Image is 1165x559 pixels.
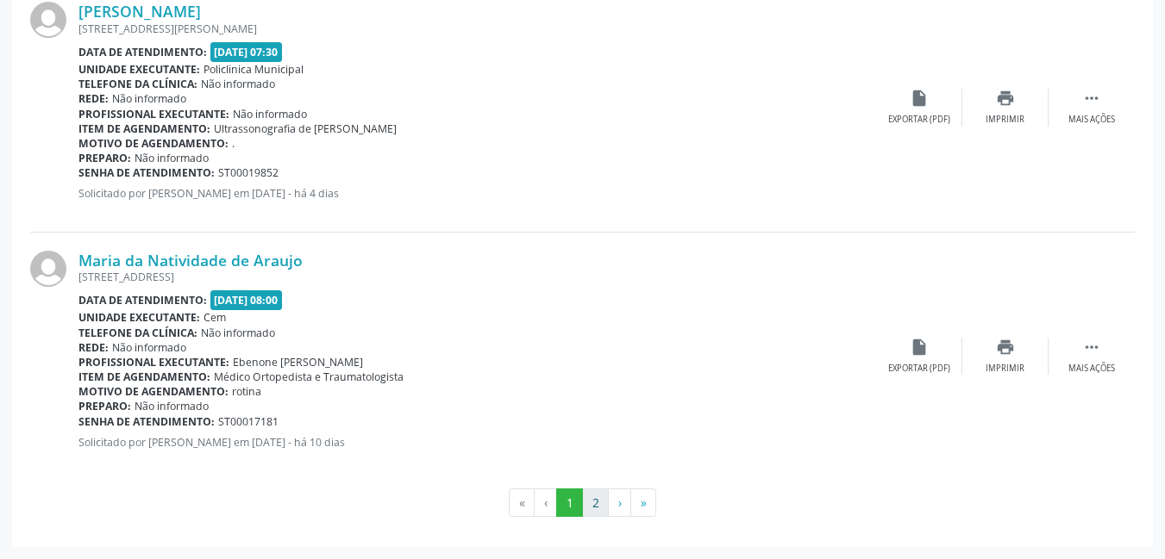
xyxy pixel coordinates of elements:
div: Imprimir [986,114,1024,126]
span: Não informado [112,91,186,106]
span: Ultrassonografia de [PERSON_NAME] [214,121,397,136]
b: Senha de atendimento: [78,165,215,180]
div: [STREET_ADDRESS] [78,270,876,284]
span: rotina [232,384,261,399]
span: ST00019852 [218,165,279,180]
b: Profissional executante: [78,107,229,121]
div: Exportar (PDF) [888,363,950,375]
b: Motivo de agendamento: [78,384,229,399]
span: Não informado [233,107,307,121]
b: Data de atendimento: [78,293,207,307]
b: Motivo de agendamento: [78,136,229,151]
span: Não informado [201,326,275,340]
span: Cem [204,310,226,325]
b: Unidade executante: [78,310,200,325]
button: Go to page 2 [582,488,609,518]
i: insert_drive_file [910,89,929,108]
div: [STREET_ADDRESS][PERSON_NAME] [78,22,876,36]
b: Item de agendamento: [78,370,210,384]
b: Rede: [78,340,109,355]
p: Solicitado por [PERSON_NAME] em [DATE] - há 4 dias [78,186,876,201]
b: Telefone da clínica: [78,77,197,91]
b: Preparo: [78,399,131,413]
span: Policlinica Municipal [204,62,304,77]
b: Profissional executante: [78,355,229,370]
button: Go to last page [630,488,656,518]
span: Não informado [112,340,186,355]
div: Imprimir [986,363,1024,375]
img: img [30,251,66,287]
span: Não informado [135,151,209,165]
span: Ebenone [PERSON_NAME] [233,355,363,370]
div: Mais ações [1068,363,1115,375]
div: Exportar (PDF) [888,114,950,126]
button: Go to page 1 [556,488,583,518]
span: . [232,136,235,151]
i:  [1082,89,1101,108]
span: [DATE] 08:00 [210,290,283,310]
span: Não informado [201,77,275,91]
i: print [996,89,1015,108]
img: img [30,2,66,38]
p: Solicitado por [PERSON_NAME] em [DATE] - há 10 dias [78,435,876,450]
ul: Pagination [30,488,1135,518]
span: Não informado [135,399,209,413]
a: [PERSON_NAME] [78,2,201,21]
b: Preparo: [78,151,131,165]
b: Unidade executante: [78,62,200,77]
b: Telefone da clínica: [78,326,197,340]
b: Rede: [78,91,109,106]
button: Go to next page [608,488,631,518]
i: insert_drive_file [910,338,929,357]
i: print [996,338,1015,357]
span: ST00017181 [218,414,279,429]
span: Médico Ortopedista e Traumatologista [214,370,404,384]
i:  [1082,338,1101,357]
b: Senha de atendimento: [78,414,215,429]
b: Data de atendimento: [78,45,207,59]
b: Item de agendamento: [78,121,210,136]
a: Maria da Natividade de Araujo [78,251,303,270]
div: Mais ações [1068,114,1115,126]
span: [DATE] 07:30 [210,42,283,62]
